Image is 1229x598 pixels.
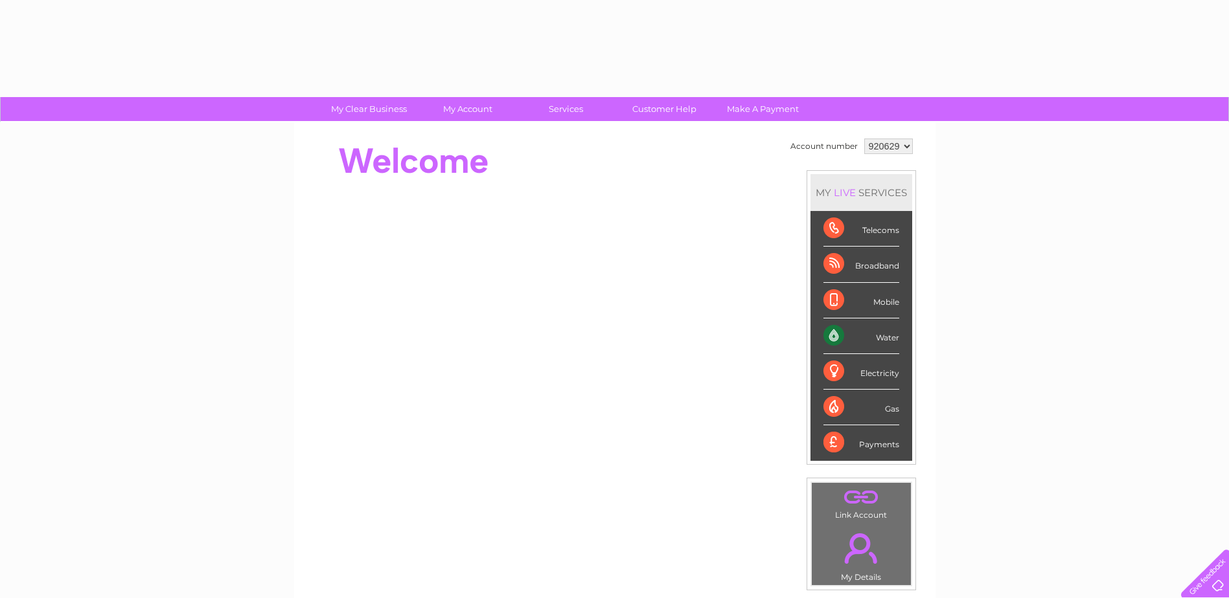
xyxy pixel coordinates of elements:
[823,390,899,425] div: Gas
[823,425,899,460] div: Payments
[815,526,908,571] a: .
[709,97,816,121] a: Make A Payment
[414,97,521,121] a: My Account
[831,186,858,199] div: LIVE
[316,97,422,121] a: My Clear Business
[823,318,899,354] div: Water
[823,247,899,282] div: Broadband
[512,97,619,121] a: Services
[811,482,912,523] td: Link Account
[815,486,908,509] a: .
[810,174,912,211] div: MY SERVICES
[823,283,899,318] div: Mobile
[811,522,912,586] td: My Details
[787,135,861,157] td: Account number
[611,97,718,121] a: Customer Help
[823,354,899,390] div: Electricity
[823,211,899,247] div: Telecoms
